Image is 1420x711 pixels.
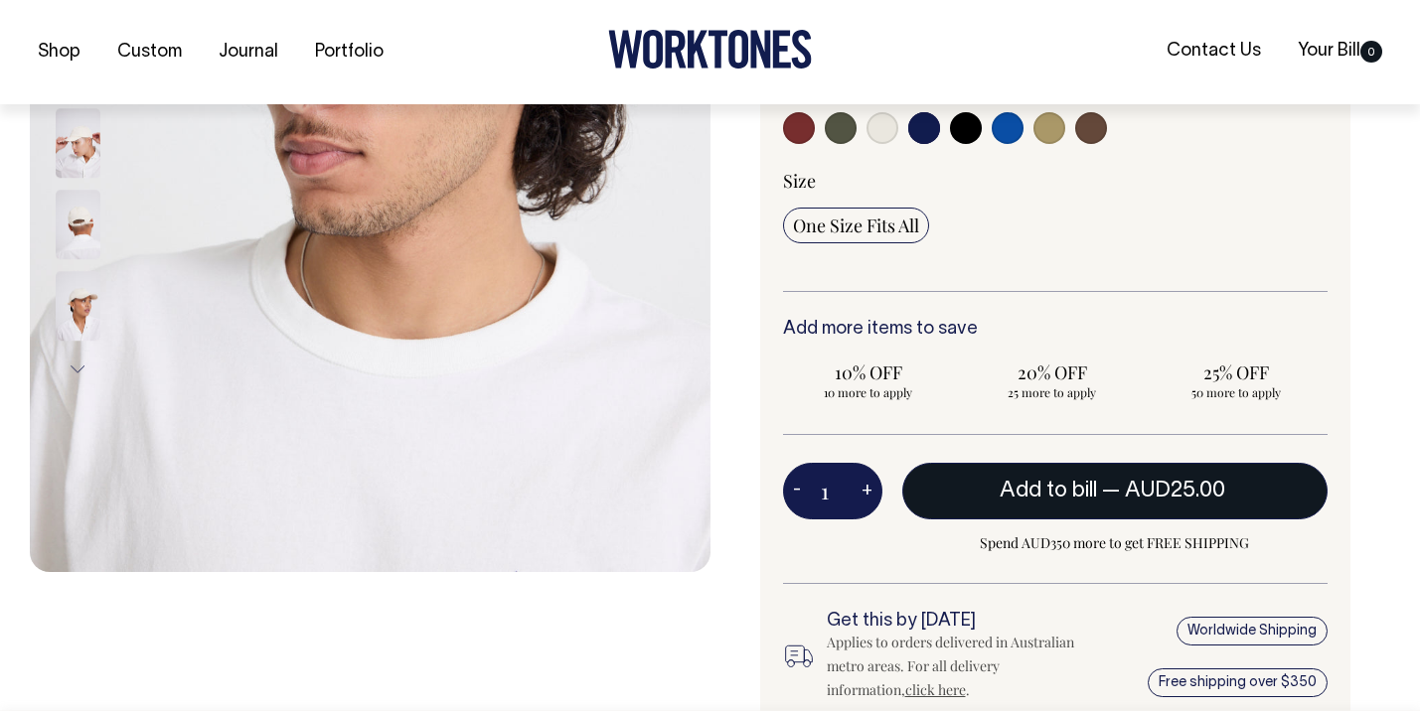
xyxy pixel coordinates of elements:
[56,272,100,342] img: natural
[1159,35,1269,68] a: Contact Us
[902,463,1329,518] button: Add to bill —AUD25.00
[1360,41,1382,63] span: 0
[30,36,88,69] a: Shop
[783,320,1329,340] h6: Add more items to save
[852,472,882,511] button: +
[307,36,392,69] a: Portfolio
[783,472,811,511] button: -
[1000,481,1097,500] span: Add to bill
[793,384,945,400] span: 10 more to apply
[1125,481,1225,500] span: AUD25.00
[109,36,190,69] a: Custom
[902,531,1329,555] span: Spend AUD350 more to get FREE SHIPPING
[976,360,1128,384] span: 20% OFF
[966,355,1138,406] input: 20% OFF 25 more to apply
[1150,355,1322,406] input: 25% OFF 50 more to apply
[783,169,1329,193] div: Size
[56,109,100,179] img: natural
[63,348,92,392] button: Next
[827,612,1080,632] h6: Get this by [DATE]
[976,384,1128,400] span: 25 more to apply
[56,191,100,260] img: natural
[783,208,929,243] input: One Size Fits All
[905,680,966,699] a: click here
[1160,360,1312,384] span: 25% OFF
[827,631,1080,702] div: Applies to orders delivered in Australian metro areas. For all delivery information, .
[1102,481,1230,500] span: —
[793,213,919,237] span: One Size Fits All
[211,36,286,69] a: Journal
[783,355,955,406] input: 10% OFF 10 more to apply
[1160,384,1312,400] span: 50 more to apply
[1290,35,1390,68] a: Your Bill0
[793,360,945,384] span: 10% OFF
